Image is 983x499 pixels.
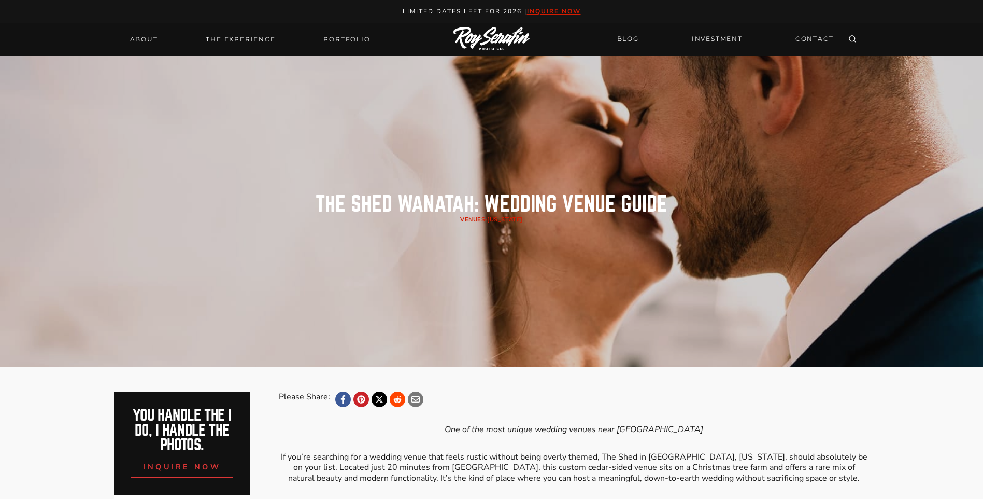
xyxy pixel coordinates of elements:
[611,30,645,48] a: BLOG
[279,452,868,484] p: If you’re searching for a wedding venue that feels rustic without being overly themed, The Shed i...
[124,32,164,47] a: About
[527,7,581,16] a: inquire now
[789,30,840,48] a: CONTACT
[144,462,221,472] span: inquire now
[335,392,351,407] a: Facebook
[372,392,387,407] a: X
[316,194,667,215] h1: the shed wanatah: Wedding Venue Guide
[131,453,234,478] a: inquire now
[200,32,281,47] a: THE EXPERIENCE
[487,216,523,224] a: [US_STATE]
[408,392,423,407] a: Email
[460,216,485,224] a: Venues
[124,32,377,47] nav: Primary Navigation
[453,27,530,51] img: Logo of Roy Serafin Photo Co., featuring stylized text in white on a light background, representi...
[686,30,749,48] a: INVESTMENT
[317,32,376,47] a: Portfolio
[279,392,330,407] div: Please Share:
[845,32,860,47] button: View Search Form
[390,392,405,407] a: Reddit
[353,392,369,407] a: Pinterest
[11,6,972,17] p: Limited Dates LEft for 2026 |
[460,216,523,224] span: /
[125,408,239,453] h2: You handle the i do, I handle the photos.
[611,30,840,48] nav: Secondary Navigation
[445,424,703,435] em: One of the most unique wedding venues near [GEOGRAPHIC_DATA]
